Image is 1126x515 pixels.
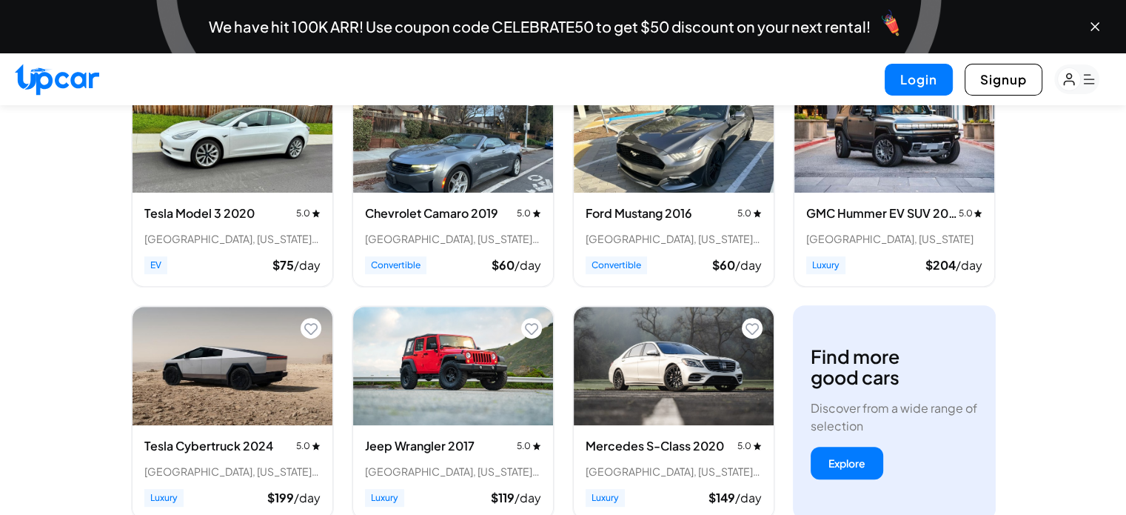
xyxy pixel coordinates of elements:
[574,307,774,425] img: Mercedes S-Class 2020
[586,464,762,479] div: [GEOGRAPHIC_DATA], [US_STATE] • 1 trips
[353,74,553,193] img: Chevrolet Camaro 2019
[517,440,541,452] span: 5.0
[1088,19,1102,34] button: Close banner
[958,207,982,219] span: 5.0
[365,231,541,246] div: [GEOGRAPHIC_DATA], [US_STATE] • 1 trips
[742,318,763,339] button: Add to favorites
[144,489,184,507] span: Luxury
[586,437,724,455] h3: Mercedes S-Class 2020
[811,447,883,479] button: Explore
[517,207,541,219] span: 5.0
[133,74,332,193] img: Tesla Model 3 2020
[353,307,553,425] img: Jeep Wrangler 2017
[209,19,871,34] span: We have hit 100K ARR! Use coupon code CELEBRATE50 to get $50 discount on your next rental!
[296,440,321,452] span: 5.0
[532,209,541,217] img: star
[294,257,321,273] span: /day
[737,207,762,219] span: 5.0
[965,64,1042,96] button: Signup
[352,73,554,287] div: View details for Chevrolet Camaro 2019
[515,490,541,505] span: /day
[365,464,541,479] div: [GEOGRAPHIC_DATA], [US_STATE] • 1 trips
[365,489,404,507] span: Luxury
[532,442,541,450] img: star
[712,257,735,273] span: $ 60
[737,440,762,452] span: 5.0
[492,257,515,273] span: $ 60
[925,257,956,273] span: $ 204
[586,231,762,246] div: [GEOGRAPHIC_DATA], [US_STATE] • 2 trips
[365,256,426,274] span: Convertible
[365,437,475,455] h3: Jeep Wrangler 2017
[312,442,321,450] img: star
[296,207,321,219] span: 5.0
[144,205,255,222] h3: Tesla Model 3 2020
[956,257,982,273] span: /day
[144,464,321,479] div: [GEOGRAPHIC_DATA], [US_STATE] • 3 trips
[301,318,321,339] button: Add to favorites
[272,257,294,273] span: $ 75
[521,318,542,339] button: Add to favorites
[973,209,982,217] img: star
[573,73,774,287] div: View details for Ford Mustang 2016
[586,256,647,274] span: Convertible
[144,437,273,455] h3: Tesla Cybertruck 2024
[491,490,515,505] span: $ 119
[586,489,625,507] span: Luxury
[586,205,692,222] h3: Ford Mustang 2016
[811,399,978,435] p: Discover from a wide range of selection
[885,64,953,96] button: Login
[753,442,762,450] img: star
[806,256,845,274] span: Luxury
[132,73,333,287] div: View details for Tesla Model 3 2020
[365,205,498,222] h3: Chevrolet Camaro 2019
[144,256,167,274] span: EV
[708,490,735,505] span: $ 149
[794,73,995,287] div: View details for GMC Hummer EV SUV 2024
[267,490,294,505] span: $ 199
[794,74,994,193] img: GMC Hummer EV SUV 2024
[144,231,321,246] div: [GEOGRAPHIC_DATA], [US_STATE] • 11 trips
[294,490,321,505] span: /day
[735,490,762,505] span: /day
[574,74,774,193] img: Ford Mustang 2016
[735,257,762,273] span: /day
[15,64,99,96] img: Upcar Logo
[806,231,982,246] div: [GEOGRAPHIC_DATA], [US_STATE]
[753,209,762,217] img: star
[515,257,541,273] span: /day
[312,209,321,217] img: star
[133,307,332,425] img: Tesla Cybertruck 2024
[806,205,959,222] h3: GMC Hummer EV SUV 2024
[811,346,899,388] h3: Find more good cars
